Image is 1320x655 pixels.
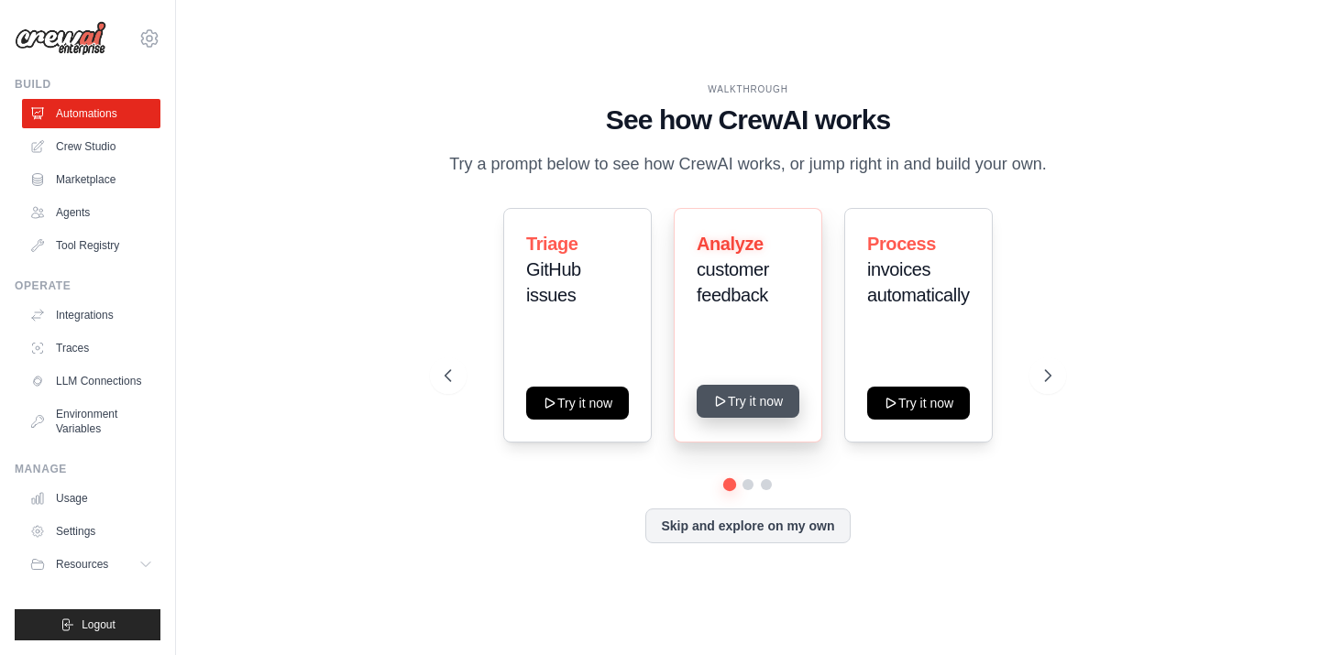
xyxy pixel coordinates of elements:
a: Agents [22,198,160,227]
span: Process [867,234,936,254]
button: Logout [15,609,160,640]
button: Try it now [526,387,629,420]
a: Marketplace [22,165,160,194]
button: Try it now [867,387,970,420]
img: Logo [15,21,106,56]
span: customer feedback [697,259,769,305]
p: Try a prompt below to see how CrewAI works, or jump right in and build your own. [445,151,1051,178]
h1: See how CrewAI works [445,104,1051,136]
span: GitHub issues [526,259,581,305]
a: Integrations [22,300,160,330]
a: Environment Variables [22,399,160,443]
span: Analyze [697,234,764,254]
a: Crew Studio [22,132,160,161]
div: WALKTHROUGH [445,82,1051,96]
a: Tool Registry [22,231,160,260]
a: Usage [22,484,160,513]
a: Settings [22,517,160,546]
div: Operate [15,278,160,293]
span: Triage [526,234,578,254]
button: Try it now [697,385,799,418]
a: Traces [22,333,160,363]
div: Build [15,77,160,92]
span: Logout [82,617,115,632]
button: Resources [22,550,160,579]
a: Automations [22,99,160,128]
span: invoices automatically [867,259,970,305]
a: LLM Connections [22,366,160,396]
button: Skip and explore on my own [645,508,850,543]
iframe: Chat Widget [1228,567,1320,655]
span: Resources [56,557,108,572]
div: Manage [15,462,160,476]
